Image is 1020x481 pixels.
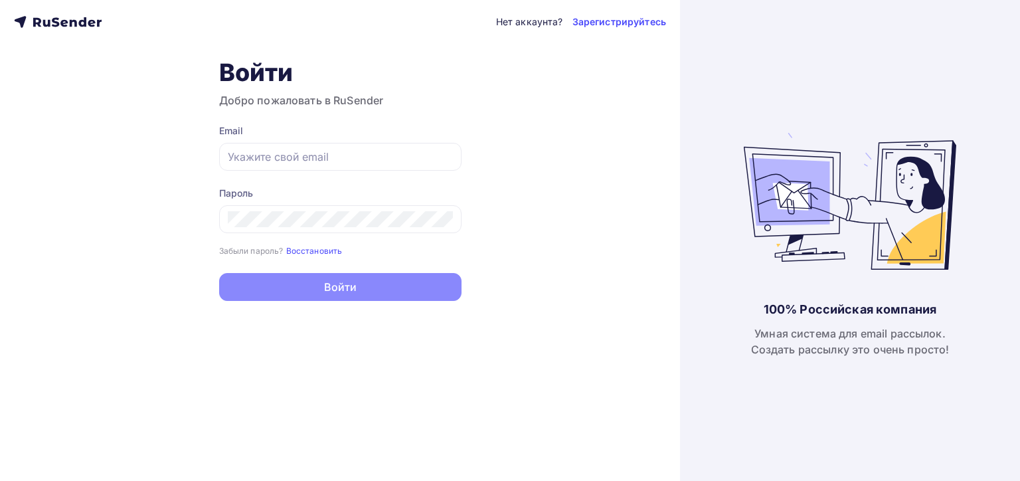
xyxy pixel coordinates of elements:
button: Войти [219,273,462,301]
a: Восстановить [286,244,343,256]
div: Пароль [219,187,462,200]
div: Нет аккаунта? [496,15,563,29]
small: Забыли пароль? [219,246,284,256]
h1: Войти [219,58,462,87]
h3: Добро пожаловать в RuSender [219,92,462,108]
div: 100% Российская компания [764,302,936,318]
div: Email [219,124,462,138]
div: Умная система для email рассылок. Создать рассылку это очень просто! [751,326,950,357]
a: Зарегистрируйтесь [572,15,666,29]
small: Восстановить [286,246,343,256]
input: Укажите свой email [228,149,453,165]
